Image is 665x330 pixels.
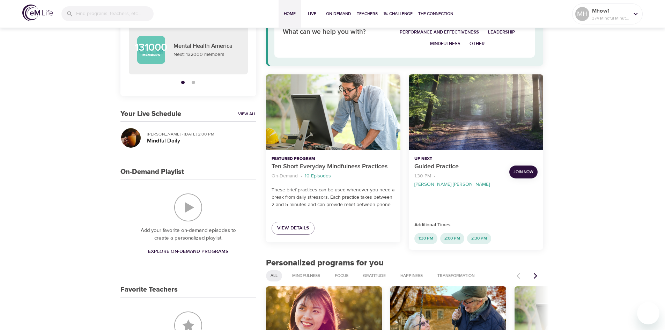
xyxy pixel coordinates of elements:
[509,166,538,178] button: Join Now
[637,302,659,324] iframe: Button to launch messaging window
[467,233,491,244] div: 2:30 PM
[426,38,465,50] button: Mindfulness
[147,131,251,137] p: [PERSON_NAME] · [DATE] 2:00 PM
[22,5,53,21] img: logo
[433,270,479,281] div: Transformation
[330,270,353,281] div: Focus
[142,53,160,58] p: Members
[488,28,515,36] span: Leadership
[357,10,378,17] span: Teachers
[277,224,309,233] span: View Details
[120,286,178,294] h3: Favorite Teachers
[409,74,543,150] button: Guided Practice
[414,233,437,244] div: 1:30 PM
[272,222,315,235] a: View Details
[120,110,181,118] h3: Your Live Schedule
[396,270,427,281] div: Happiness
[173,51,239,58] p: Next: 132000 members
[414,173,431,180] p: 1:30 PM
[433,273,479,279] span: Transformation
[592,15,629,21] p: 374 Mindful Minutes
[440,233,464,244] div: 2:00 PM
[272,173,298,180] p: On-Demand
[326,10,351,17] span: On-Demand
[434,171,435,181] li: ·
[145,245,231,258] a: Explore On-Demand Programs
[359,270,390,281] div: Gratitude
[301,171,302,181] li: ·
[513,168,533,176] span: Join Now
[414,235,437,241] span: 1:30 PM
[528,268,543,284] button: Next items
[134,227,242,242] p: Add your favorite on-demand episodes to create a personalized playlist.
[76,6,154,21] input: Find programs, teachers, etc...
[395,27,483,38] button: Performance and Effectiveness
[483,27,519,38] button: Leadership
[396,273,427,279] span: Happiness
[414,171,504,188] nav: breadcrumb
[173,42,239,51] p: Mental Health America
[120,168,184,176] h3: On-Demand Playlist
[414,162,504,171] p: Guided Practice
[331,273,353,279] span: Focus
[304,10,320,17] span: Live
[467,235,491,241] span: 2:30 PM
[305,173,331,180] p: 10 Episodes
[266,258,544,268] h2: Personalized programs for you
[418,10,453,17] span: The Connection
[266,273,282,279] span: All
[174,193,202,221] img: On-Demand Playlist
[135,42,167,53] p: 131000
[272,156,395,162] p: Featured Program
[266,270,282,281] div: All
[281,10,298,17] span: Home
[414,181,490,188] p: [PERSON_NAME] [PERSON_NAME]
[430,40,460,48] span: Mindfulness
[272,171,395,181] nav: breadcrumb
[470,40,485,48] span: Other
[440,235,464,241] span: 2:00 PM
[272,186,395,208] p: These brief practices can be used whenever you need a break from daily stressors. Each practice t...
[283,27,379,37] p: What can we help you with?
[147,137,251,145] h5: Mindful Daily
[575,7,589,21] div: MH
[288,270,325,281] div: Mindfulness
[383,10,413,17] span: 1% Challenge
[359,273,390,279] span: Gratitude
[266,74,400,150] button: Ten Short Everyday Mindfulness Practices
[465,38,489,50] button: Other
[238,111,256,117] a: View All
[592,7,629,15] p: Mhow1
[414,156,504,162] p: Up Next
[400,28,479,36] span: Performance and Effectiveness
[148,247,228,256] span: Explore On-Demand Programs
[414,221,538,229] p: Additional Times
[288,273,324,279] span: Mindfulness
[272,162,395,171] p: Ten Short Everyday Mindfulness Practices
